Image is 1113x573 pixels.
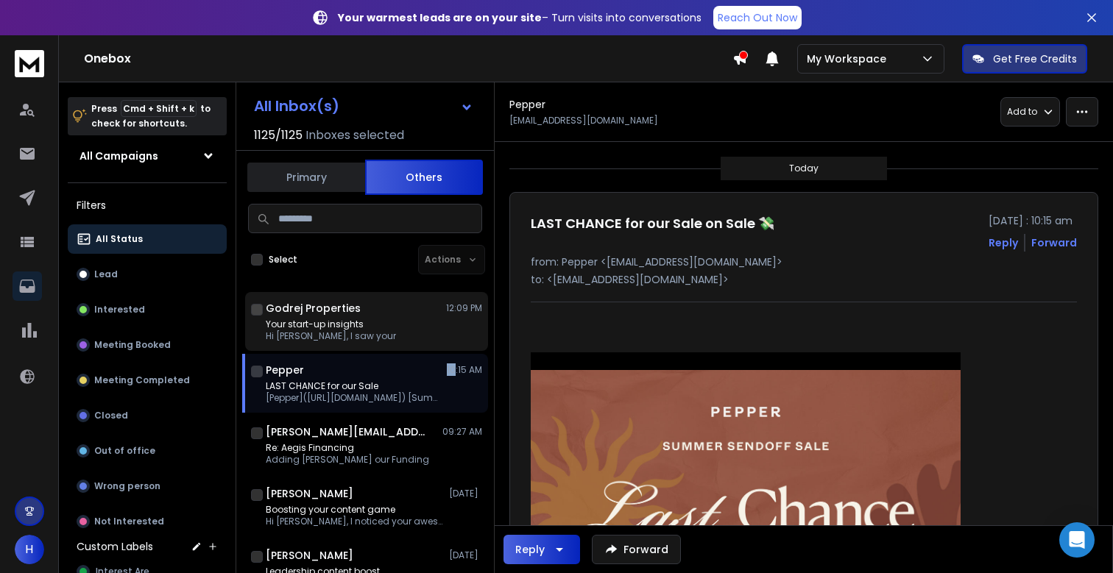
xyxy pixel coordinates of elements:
[1059,522,1095,558] div: Open Intercom Messenger
[68,295,227,324] button: Interested
[993,51,1077,66] p: Get Free Credits
[68,436,227,466] button: Out of office
[68,366,227,395] button: Meeting Completed
[266,442,429,454] p: Re: Aegis Financing
[592,535,681,564] button: Forward
[68,224,227,254] button: All Status
[504,535,580,564] button: Reply
[447,364,482,376] p: 10:15 AM
[266,516,442,527] p: Hi [PERSON_NAME], I noticed your awesome
[531,370,961,431] img: Pepper
[266,363,304,377] h1: Pepper
[989,235,1018,250] button: Reply
[713,6,802,29] a: Reach Out Now
[84,50,732,68] h1: Onebox
[94,268,118,280] p: Lead
[94,339,171,351] p: Meeting Booked
[531,431,961,471] img: Summer Sendoff Sale
[94,445,155,457] p: Out of office
[446,302,482,314] p: 12:09 PM
[266,330,396,342] p: Hi [PERSON_NAME], I saw your
[789,163,819,174] p: Today
[509,115,658,127] p: [EMAIL_ADDRESS][DOMAIN_NAME]
[242,91,485,121] button: All Inbox(s)
[1007,106,1037,118] p: Add to
[365,160,483,195] button: Others
[94,304,145,316] p: Interested
[68,507,227,536] button: Not Interested
[449,488,482,499] p: [DATE]
[247,161,365,193] button: Primary
[266,301,361,316] h1: Godrej Properties
[266,380,442,392] p: LAST CHANCE for our Sale
[266,486,353,501] h1: [PERSON_NAME]
[266,504,442,516] p: Boosting your content game
[91,102,211,131] p: Press to check for shortcuts.
[96,233,143,245] p: All Status
[989,213,1077,228] p: [DATE] : 10:15 am
[266,548,353,563] h1: [PERSON_NAME]
[338,10,702,25] p: – Turn visits into conversations
[531,213,774,234] h1: LAST CHANCE for our Sale on Sale 💸
[807,51,892,66] p: My Workspace
[79,149,158,163] h1: All Campaigns
[1031,235,1077,250] div: Forward
[266,454,429,466] p: Adding [PERSON_NAME] our Funding
[962,44,1087,74] button: Get Free Credits
[94,516,164,527] p: Not Interested
[266,318,396,330] p: Your start-up insights
[254,99,339,113] h1: All Inbox(s)
[531,471,961,549] img: Last Chance
[515,542,545,557] div: Reply
[94,480,160,492] p: Wrong person
[266,424,428,439] h1: [PERSON_NAME][EMAIL_ADDRESS][DOMAIN_NAME] +1
[68,471,227,501] button: Wrong person
[266,392,442,404] p: [Pepper]([URL][DOMAIN_NAME]) [Summer Sendoff Sale]([URL][DOMAIN_NAME]) [Last Chance]([URL][DOMAIN...
[94,374,190,386] p: Meeting Completed
[15,50,44,77] img: logo
[718,10,797,25] p: Reach Out Now
[509,97,545,112] h1: Pepper
[68,141,227,171] button: All Campaigns
[121,100,197,117] span: Cmd + Shift + k
[269,254,297,266] label: Select
[94,410,128,421] p: Closed
[68,195,227,216] h3: Filters
[338,10,542,25] strong: Your warmest leads are on your site
[15,535,44,564] button: H
[531,255,1077,269] p: from: Pepper <[EMAIL_ADDRESS][DOMAIN_NAME]>
[449,549,482,561] p: [DATE]
[305,127,404,144] h3: Inboxes selected
[254,127,303,144] span: 1125 / 1125
[68,330,227,360] button: Meeting Booked
[531,272,1077,287] p: to: <[EMAIL_ADDRESS][DOMAIN_NAME]>
[442,426,482,438] p: 09:27 AM
[68,260,227,289] button: Lead
[77,539,153,554] h3: Custom Labels
[68,401,227,430] button: Closed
